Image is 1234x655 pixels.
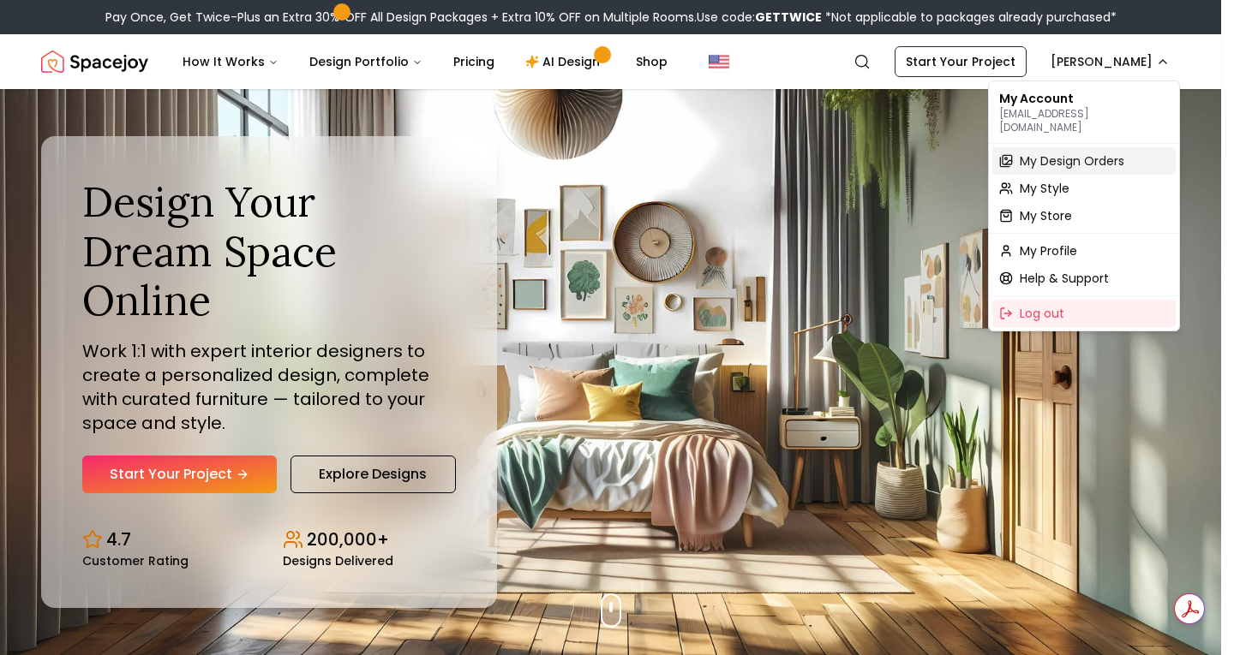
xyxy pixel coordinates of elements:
a: My Style [992,175,1176,202]
a: My Profile [992,237,1176,265]
div: My Account [992,85,1176,140]
a: My Design Orders [992,147,1176,175]
span: My Profile [1020,242,1077,259]
span: My Store [1020,207,1072,224]
a: My Store [992,202,1176,229]
span: Log out [1020,305,1064,322]
p: [EMAIL_ADDRESS][DOMAIN_NAME] [999,107,1169,134]
span: My Style [1020,180,1069,197]
span: My Design Orders [1020,152,1124,170]
div: [PERSON_NAME] [988,80,1180,331]
a: Help & Support [992,265,1176,292]
span: Help & Support [1020,270,1109,287]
